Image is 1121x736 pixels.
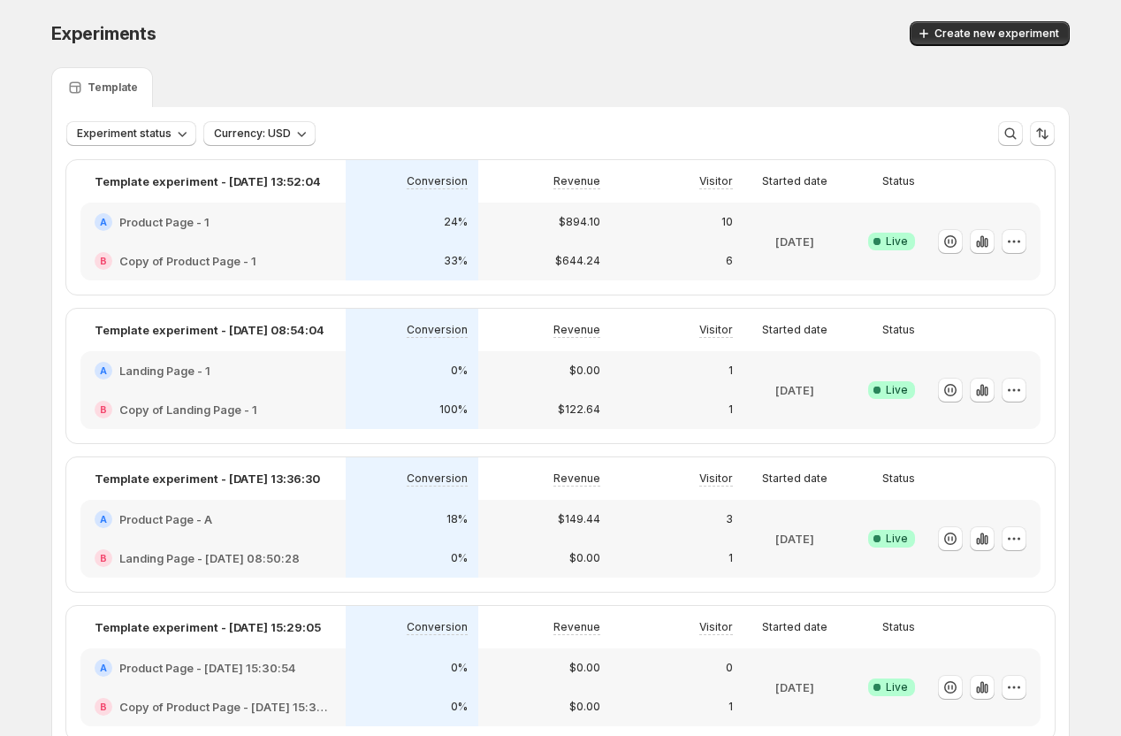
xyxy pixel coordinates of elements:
p: Conversion [407,323,468,337]
p: Status [882,174,915,188]
span: Live [886,383,908,397]
p: Started date [762,323,827,337]
p: $894.10 [559,215,600,229]
span: Create new experiment [934,27,1059,41]
p: $0.00 [569,551,600,565]
h2: B [100,553,107,563]
p: [DATE] [775,233,814,250]
h2: Copy of Product Page - [DATE] 15:30:54 [119,698,332,716]
h2: B [100,701,107,712]
p: Conversion [407,471,468,486]
p: $0.00 [569,661,600,675]
button: Experiment status [66,121,196,146]
p: Template [88,80,138,95]
h2: Landing Page - 1 [119,362,210,379]
p: Status [882,323,915,337]
p: 0% [451,364,468,378]
p: Template experiment - [DATE] 15:29:05 [95,618,321,636]
span: Currency: USD [214,126,291,141]
span: Experiment status [77,126,172,141]
p: 0% [451,700,468,714]
p: 1 [728,700,733,714]
p: Started date [762,471,827,486]
span: Live [886,680,908,694]
p: $122.64 [558,402,600,417]
p: Visitor [699,323,733,337]
h2: Product Page - A [119,510,212,528]
p: 33% [444,254,468,268]
p: 0 [726,661,733,675]
p: 10 [721,215,733,229]
p: Visitor [699,174,733,188]
p: $0.00 [569,364,600,378]
p: $644.24 [555,254,600,268]
p: Status [882,471,915,486]
p: 3 [726,512,733,526]
h2: Copy of Product Page - 1 [119,252,256,270]
p: Revenue [553,174,600,188]
h2: B [100,256,107,266]
h2: A [100,217,107,227]
p: Started date [762,620,827,634]
h2: Copy of Landing Page - 1 [119,401,257,418]
h2: A [100,663,107,673]
button: Currency: USD [203,121,316,146]
h2: A [100,365,107,376]
p: [DATE] [775,678,814,696]
p: Conversion [407,620,468,634]
h2: Landing Page - [DATE] 08:50:28 [119,549,300,567]
h2: Product Page - 1 [119,213,210,231]
p: 0% [451,661,468,675]
span: Live [886,532,908,546]
h2: A [100,514,107,525]
p: 24% [444,215,468,229]
p: Visitor [699,471,733,486]
p: 18% [446,512,468,526]
h2: B [100,404,107,415]
p: $0.00 [569,700,600,714]
p: 0% [451,551,468,565]
p: Conversion [407,174,468,188]
p: Revenue [553,471,600,486]
button: Create new experiment [910,21,1070,46]
p: 100% [439,402,468,417]
p: Status [882,620,915,634]
span: Live [886,234,908,249]
p: [DATE] [775,381,814,399]
p: Revenue [553,323,600,337]
p: 1 [728,402,733,417]
h2: Product Page - [DATE] 15:30:54 [119,659,295,677]
p: Template experiment - [DATE] 13:52:04 [95,172,321,190]
p: [DATE] [775,530,814,548]
span: Experiments [51,23,156,44]
p: Template experiment - [DATE] 08:54:04 [95,321,324,339]
p: 1 [728,364,733,378]
button: Sort the results [1030,121,1055,146]
p: 1 [728,551,733,565]
p: Visitor [699,620,733,634]
p: Started date [762,174,827,188]
p: Template experiment - [DATE] 13:36:30 [95,470,320,487]
p: 6 [726,254,733,268]
p: Revenue [553,620,600,634]
p: $149.44 [558,512,600,526]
